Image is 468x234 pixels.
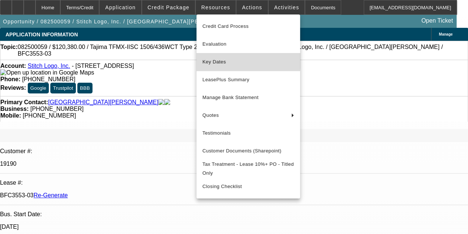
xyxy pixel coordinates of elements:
[202,160,294,178] span: Tax Treatment - Lease 10%+ PO - Titled Only
[202,75,294,84] span: LeasePlus Summary
[202,93,294,102] span: Manage Bank Statement
[202,22,294,31] span: Credit Card Process
[202,111,285,120] span: Quotes
[202,57,294,66] span: Key Dates
[202,40,294,49] span: Evaluation
[202,129,294,138] span: Testimonials
[202,146,294,155] span: Customer Documents (Sharepoint)
[202,184,242,189] span: Closing Checklist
